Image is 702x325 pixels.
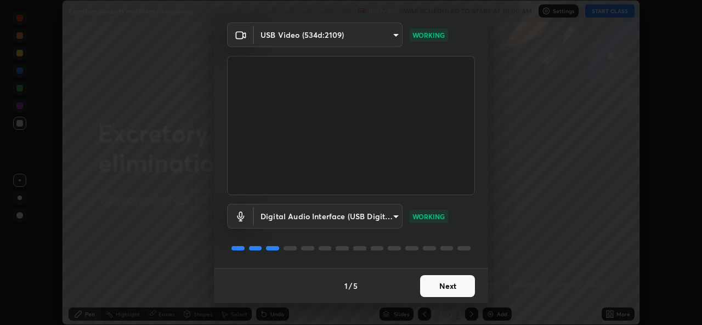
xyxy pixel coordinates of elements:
[254,22,403,47] div: USB Video (534d:2109)
[412,212,445,221] p: WORKING
[349,280,352,292] h4: /
[420,275,475,297] button: Next
[353,280,358,292] h4: 5
[254,204,403,229] div: USB Video (534d:2109)
[344,280,348,292] h4: 1
[412,30,445,40] p: WORKING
